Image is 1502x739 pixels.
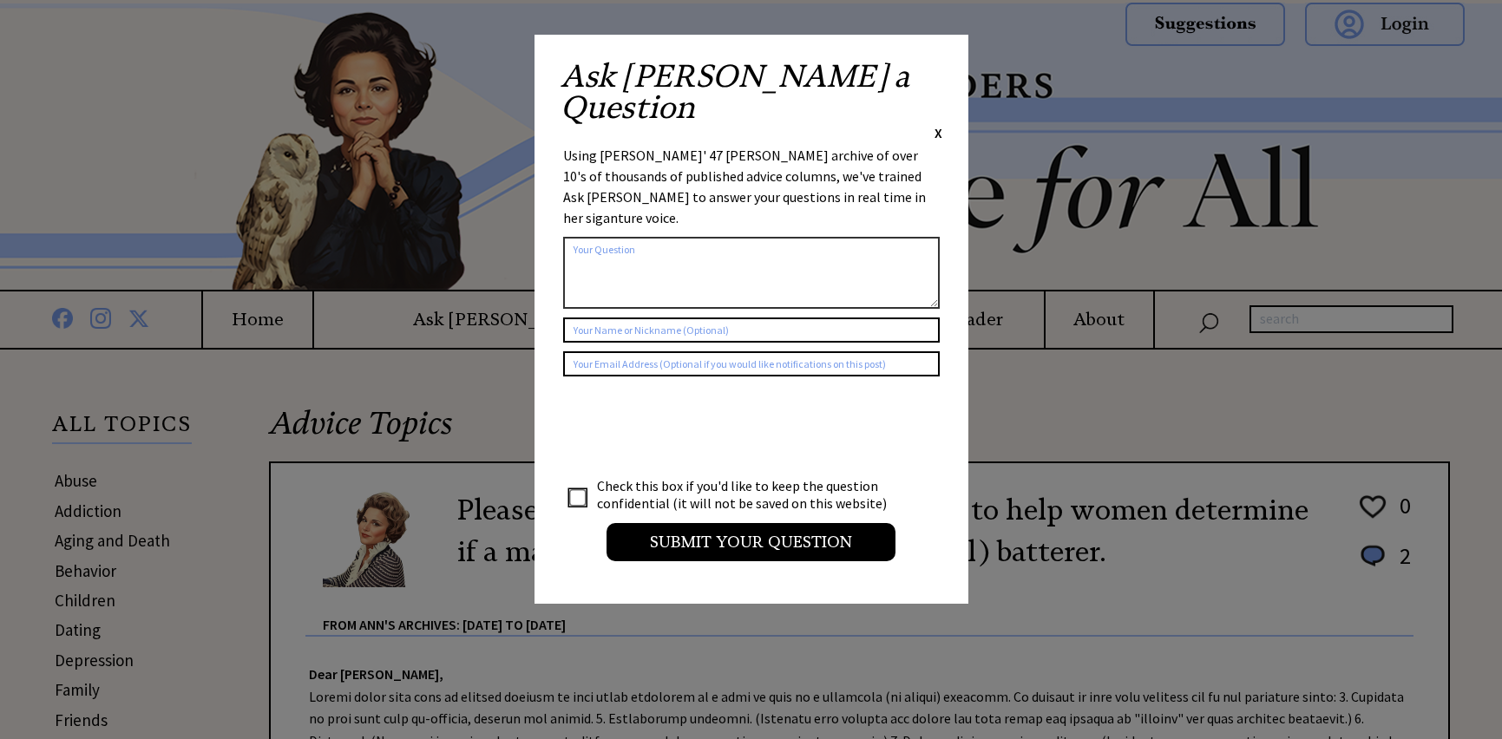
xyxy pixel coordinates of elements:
span: X [935,124,942,141]
input: Your Email Address (Optional if you would like notifications on this post) [563,351,940,376]
td: Check this box if you'd like to keep the question confidential (it will not be saved on this webs... [596,476,903,513]
iframe: reCAPTCHA [563,394,827,461]
input: Your Name or Nickname (Optional) [563,317,940,343]
h2: Ask [PERSON_NAME] a Question [561,61,942,123]
div: Using [PERSON_NAME]' 47 [PERSON_NAME] archive of over 10's of thousands of published advice colum... [563,145,940,228]
input: Submit your Question [607,523,895,561]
